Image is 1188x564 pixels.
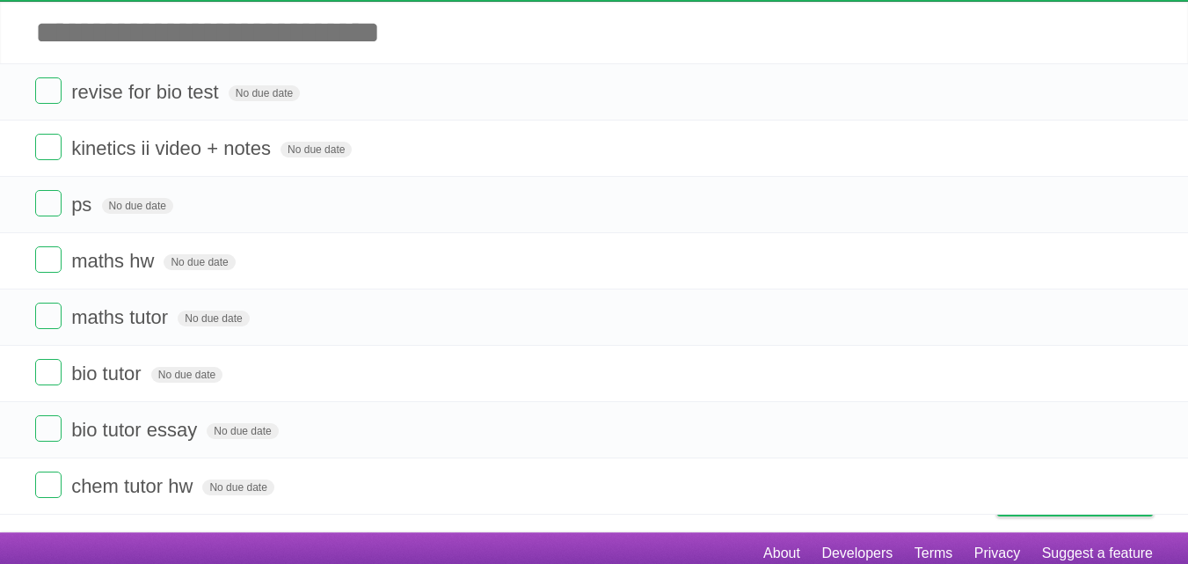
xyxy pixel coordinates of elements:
[35,303,62,329] label: Done
[281,142,352,157] span: No due date
[35,359,62,385] label: Done
[35,246,62,273] label: Done
[71,306,172,328] span: maths tutor
[178,311,249,326] span: No due date
[229,85,300,101] span: No due date
[164,254,235,270] span: No due date
[71,194,96,216] span: ps
[71,419,201,441] span: bio tutor essay
[151,367,222,383] span: No due date
[35,77,62,104] label: Done
[202,480,273,495] span: No due date
[35,415,62,442] label: Done
[207,423,278,439] span: No due date
[71,363,146,385] span: bio tutor
[71,475,197,497] span: chem tutor hw
[35,134,62,160] label: Done
[35,472,62,498] label: Done
[71,250,158,272] span: maths hw
[71,81,223,103] span: revise for bio test
[102,198,173,214] span: No due date
[1034,485,1144,516] span: Buy me a coffee
[71,137,275,159] span: kinetics ii video + notes
[35,190,62,216] label: Done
